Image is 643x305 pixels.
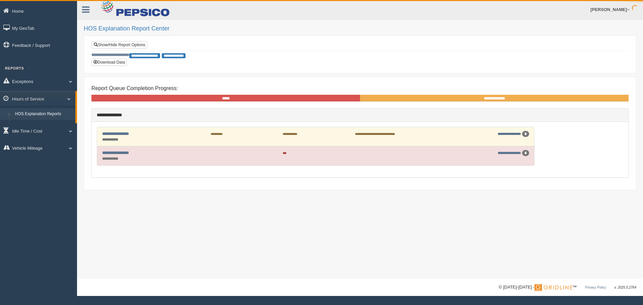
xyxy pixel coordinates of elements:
button: Download Data [91,59,127,66]
div: © [DATE]-[DATE] - ™ [499,284,636,291]
a: Show/Hide Report Options [92,41,147,49]
a: HOS Explanation Reports [12,108,75,120]
h4: Report Queue Completion Progress: [91,85,629,91]
h2: HOS Explanation Report Center [84,25,636,32]
a: Privacy Policy [585,286,606,289]
img: Gridline [534,284,572,291]
span: v. 2025.5.2764 [615,286,636,289]
a: HOS Violation Audit Reports [12,120,75,132]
